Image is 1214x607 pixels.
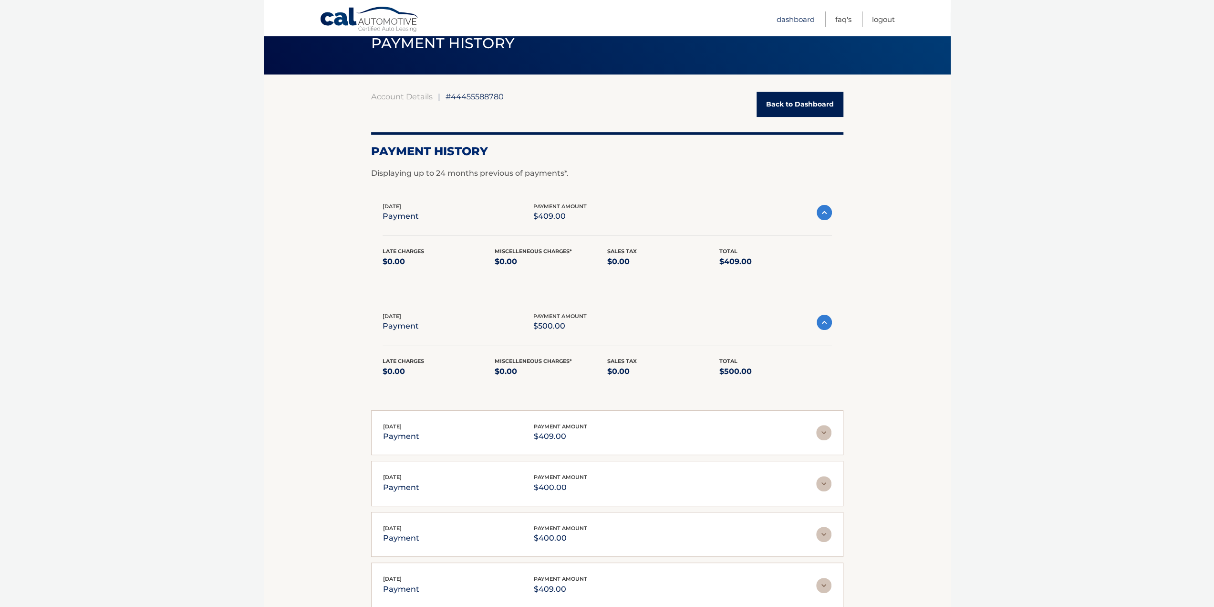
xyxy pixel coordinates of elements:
img: accordion-rest.svg [816,527,831,542]
span: Sales Tax [607,248,637,255]
span: #44455588780 [446,92,504,101]
p: $0.00 [495,255,607,268]
p: $409.00 [534,583,587,596]
span: Total [719,248,737,255]
span: Total [719,358,737,364]
span: [DATE] [383,423,402,430]
p: $0.00 [383,255,495,268]
span: Miscelleneous Charges* [495,248,572,255]
span: PAYMENT HISTORY [371,34,515,52]
img: accordion-rest.svg [816,578,831,593]
span: Sales Tax [607,358,637,364]
span: Late Charges [383,248,424,255]
p: $500.00 [719,365,832,378]
p: $0.00 [607,255,720,268]
p: $0.00 [383,365,495,378]
p: $0.00 [607,365,720,378]
p: payment [383,583,419,596]
span: payment amount [534,575,587,582]
a: FAQ's [835,11,851,27]
span: payment amount [534,423,587,430]
p: $500.00 [533,319,587,333]
p: $0.00 [495,365,607,378]
p: payment [383,532,419,545]
span: | [438,92,440,101]
span: payment amount [534,474,587,480]
p: $400.00 [534,481,587,494]
p: $409.00 [534,430,587,443]
span: [DATE] [383,203,401,210]
p: payment [383,319,419,333]
span: payment amount [533,203,587,210]
span: [DATE] [383,525,402,532]
span: payment amount [534,525,587,532]
img: accordion-rest.svg [816,476,831,491]
p: payment [383,481,419,494]
p: payment [383,430,419,443]
a: Dashboard [777,11,815,27]
h2: Payment History [371,144,843,159]
p: $409.00 [719,255,832,268]
p: payment [383,210,419,223]
span: [DATE] [383,575,402,582]
p: $400.00 [534,532,587,545]
span: [DATE] [383,474,402,480]
p: Displaying up to 24 months previous of payments*. [371,168,843,179]
a: Back to Dashboard [757,92,843,117]
a: Account Details [371,92,433,101]
img: accordion-rest.svg [816,425,831,440]
span: [DATE] [383,313,401,319]
span: payment amount [533,313,587,319]
img: accordion-active.svg [817,205,832,220]
p: $409.00 [533,210,587,223]
a: Cal Automotive [320,6,420,34]
span: Miscelleneous Charges* [495,358,572,364]
img: accordion-active.svg [817,315,832,330]
a: Logout [872,11,895,27]
span: Late Charges [383,358,424,364]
